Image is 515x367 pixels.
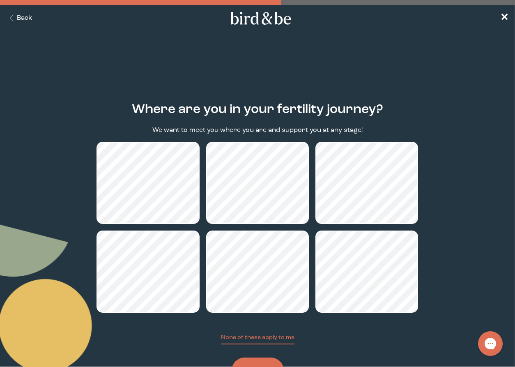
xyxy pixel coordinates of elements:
[152,126,363,135] p: We want to meet you where you are and support you at any stage!
[132,100,383,119] h2: Where are you in your fertility journey?
[474,328,507,359] iframe: Gorgias live chat messenger
[500,13,508,23] span: ✕
[500,11,508,25] a: ✕
[7,14,32,23] button: Back Button
[221,333,294,344] button: None of these apply to me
